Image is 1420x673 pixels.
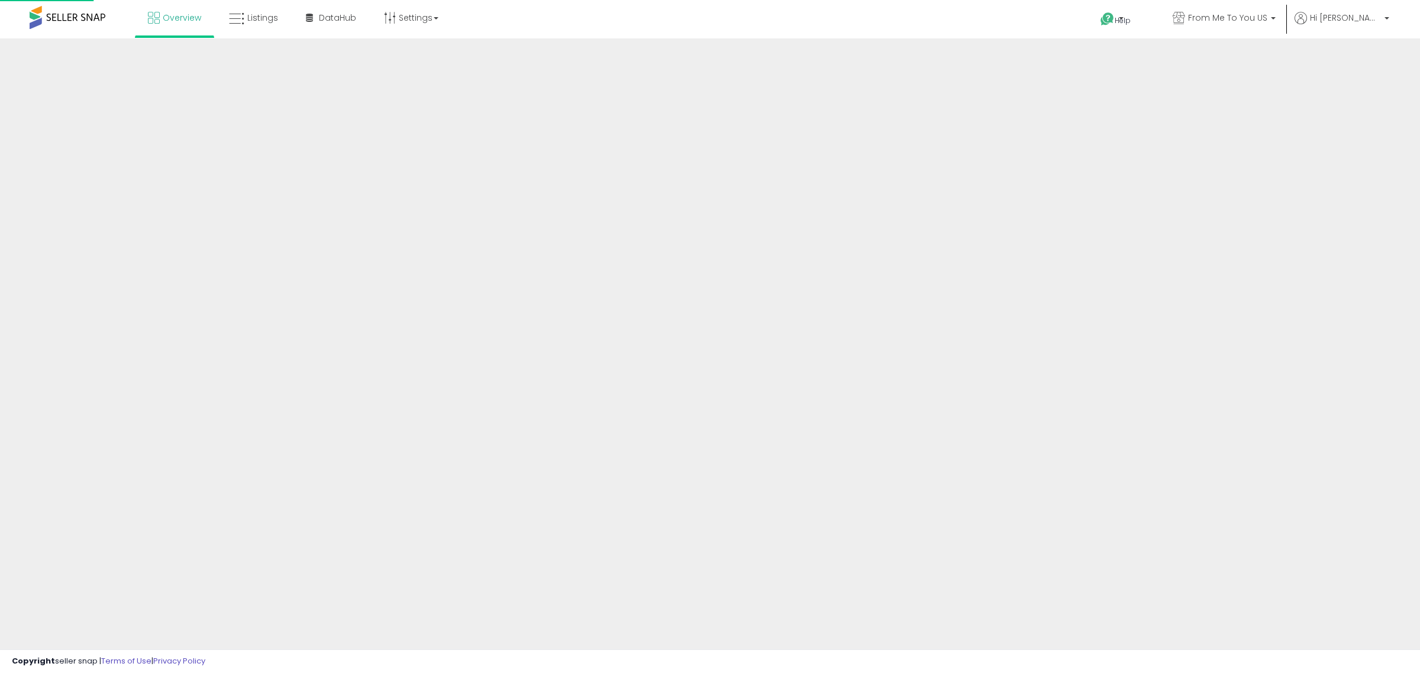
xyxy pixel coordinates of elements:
[1310,12,1381,24] span: Hi [PERSON_NAME]
[1091,3,1154,38] a: Help
[1188,12,1267,24] span: From Me To You US
[1115,15,1131,25] span: Help
[163,12,201,24] span: Overview
[319,12,356,24] span: DataHub
[1100,12,1115,27] i: Get Help
[1295,12,1389,38] a: Hi [PERSON_NAME]
[247,12,278,24] span: Listings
